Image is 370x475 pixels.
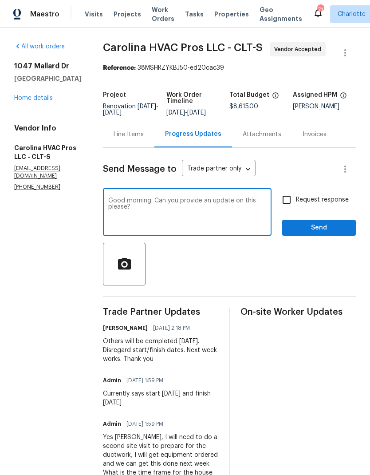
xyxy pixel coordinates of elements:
[260,5,302,23] span: Geo Assignments
[214,10,249,19] span: Properties
[103,103,158,116] span: -
[85,10,103,19] span: Visits
[126,376,163,385] span: [DATE] 1:59 PM
[293,92,337,98] h5: Assigned HPM
[272,92,279,103] span: The total cost of line items that have been proposed by Opendoor. This sum includes line items th...
[187,110,206,116] span: [DATE]
[103,103,158,116] span: Renovation
[185,11,204,17] span: Tasks
[108,198,266,229] textarea: Good morning. Can you provide an update on this please?
[166,92,230,104] h5: Work Order Timeline
[103,337,218,364] div: Others will be completed [DATE]. Disregard start/finish dates. Next week works. Thank you
[126,420,163,428] span: [DATE] 1:59 PM
[103,376,121,385] h6: Admin
[103,92,126,98] h5: Project
[103,65,136,71] b: Reference:
[30,10,59,19] span: Maestro
[103,389,218,407] div: Currently says start [DATE] and finish [DATE]
[138,103,156,110] span: [DATE]
[166,110,185,116] span: [DATE]
[103,63,356,72] div: 38MSHRZYKBJ50-ed20cac39
[289,222,349,234] span: Send
[229,103,258,110] span: $8,615.00
[103,42,263,53] span: Carolina HVAC Pros LLC - CLT-S
[152,5,174,23] span: Work Orders
[274,45,325,54] span: Vendor Accepted
[14,124,82,133] h4: Vendor Info
[296,195,349,205] span: Request response
[166,110,206,116] span: -
[165,130,221,139] div: Progress Updates
[14,44,65,50] a: All work orders
[229,92,269,98] h5: Total Budget
[338,10,366,19] span: Charlotte
[114,10,141,19] span: Projects
[282,220,356,236] button: Send
[14,143,82,161] h5: Carolina HVAC Pros LLC - CLT-S
[293,103,356,110] div: [PERSON_NAME]
[103,110,122,116] span: [DATE]
[182,162,256,177] div: Trade partner only
[340,92,347,103] span: The hpm assigned to this work order.
[153,324,190,332] span: [DATE] 2:18 PM
[303,130,327,139] div: Invoices
[103,420,121,428] h6: Admin
[317,5,323,14] div: 71
[114,130,144,139] div: Line Items
[103,308,218,317] span: Trade Partner Updates
[240,308,356,317] span: On-site Worker Updates
[243,130,281,139] div: Attachments
[103,165,177,174] span: Send Message to
[14,95,53,101] a: Home details
[103,324,148,332] h6: [PERSON_NAME]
